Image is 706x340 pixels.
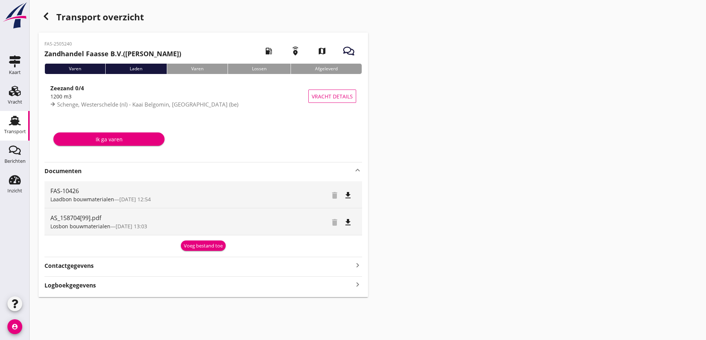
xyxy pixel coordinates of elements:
[7,188,22,193] div: Inzicht
[57,101,238,108] span: Schenge, Westerschelde (nl) - Kaai Belgomin, [GEOGRAPHIC_DATA] (be)
[258,41,279,61] i: local_gas_station
[4,129,26,134] div: Transport
[59,135,159,143] div: Ik ga varen
[119,196,151,203] span: [DATE] 12:54
[344,218,352,227] i: file_download
[353,260,362,270] i: keyboard_arrow_right
[312,92,353,100] span: Vracht details
[44,41,181,47] p: FAS-2505240
[1,2,28,29] img: logo-small.a267ee39.svg
[44,64,105,74] div: Varen
[50,196,114,203] span: Laadbon bouwmaterialen
[312,41,332,61] i: map
[228,64,291,74] div: Lossen
[50,213,281,222] div: AS_158704[99].pdf
[116,223,147,230] span: [DATE] 13:03
[167,64,228,74] div: Varen
[50,92,308,100] div: 1200 m3
[44,80,362,112] a: Zeezand 0/41200 m3Schenge, Westerschelde (nl) - Kaai Belgomin, [GEOGRAPHIC_DATA] (be)Vracht details
[184,242,223,250] div: Voeg bestand toe
[7,319,22,334] i: account_circle
[181,240,226,251] button: Voeg bestand toe
[39,9,368,27] div: Transport overzicht
[4,159,26,164] div: Berichten
[285,41,306,61] i: emergency_share
[44,281,96,290] strong: Logboekgegevens
[308,90,356,103] button: Vracht details
[50,222,281,230] div: —
[50,195,281,203] div: —
[105,64,166,74] div: Laden
[353,280,362,290] i: keyboard_arrow_right
[353,166,362,175] i: keyboard_arrow_up
[291,64,362,74] div: Afgeleverd
[344,191,352,200] i: file_download
[8,100,22,104] div: Vracht
[50,186,281,195] div: FAS-10426
[44,262,94,270] strong: Contactgegevens
[50,84,84,92] strong: Zeezand 0/4
[50,223,110,230] span: Losbon bouwmaterialen
[53,132,165,146] button: Ik ga varen
[44,49,181,59] h2: ([PERSON_NAME])
[44,49,123,58] strong: Zandhandel Faasse B.V.
[44,167,353,175] strong: Documenten
[9,70,21,75] div: Kaart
